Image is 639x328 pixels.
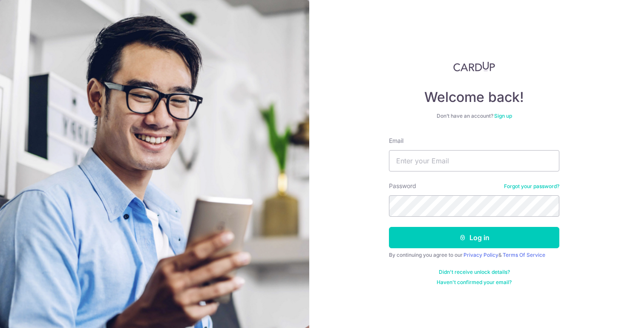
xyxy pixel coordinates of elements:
[389,150,559,171] input: Enter your Email
[494,113,512,119] a: Sign up
[463,252,498,258] a: Privacy Policy
[389,89,559,106] h4: Welcome back!
[389,136,403,145] label: Email
[437,279,512,286] a: Haven't confirmed your email?
[389,252,559,258] div: By continuing you agree to our &
[439,269,510,276] a: Didn't receive unlock details?
[453,61,495,72] img: CardUp Logo
[504,183,559,190] a: Forgot your password?
[389,113,559,119] div: Don’t have an account?
[389,182,416,190] label: Password
[389,227,559,248] button: Log in
[503,252,545,258] a: Terms Of Service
